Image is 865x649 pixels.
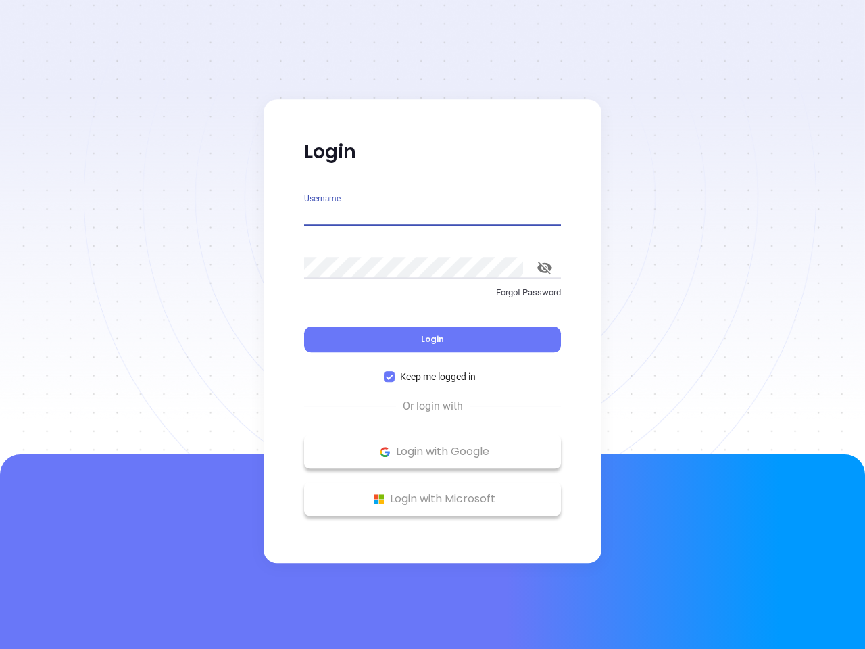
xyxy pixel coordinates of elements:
[528,251,561,284] button: toggle password visibility
[370,491,387,508] img: Microsoft Logo
[396,398,470,414] span: Or login with
[304,195,341,203] label: Username
[304,286,561,299] p: Forgot Password
[304,435,561,468] button: Google Logo Login with Google
[304,327,561,352] button: Login
[421,333,444,345] span: Login
[376,443,393,460] img: Google Logo
[311,489,554,509] p: Login with Microsoft
[395,369,481,384] span: Keep me logged in
[304,482,561,516] button: Microsoft Logo Login with Microsoft
[304,286,561,310] a: Forgot Password
[304,140,561,164] p: Login
[311,441,554,462] p: Login with Google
